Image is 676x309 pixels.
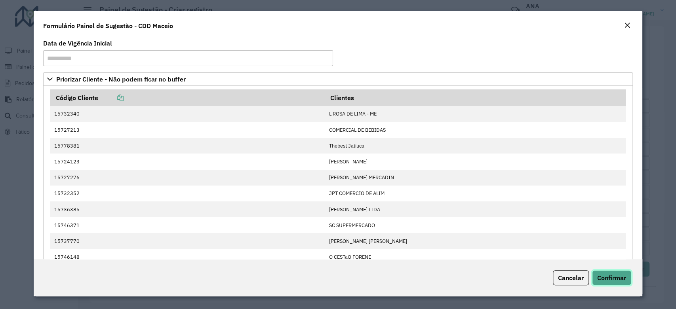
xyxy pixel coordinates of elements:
em: Fechar [624,22,630,28]
td: Thebest Jatiuca [325,138,626,154]
td: 15778381 [50,138,325,154]
button: Confirmar [592,270,631,285]
td: COMERCIAL DE BEBIDAS [325,122,626,138]
td: [PERSON_NAME] [325,154,626,169]
td: [PERSON_NAME] [PERSON_NAME] [325,233,626,249]
td: 15736385 [50,201,325,217]
td: SC SUPERMERCADO [325,217,626,233]
td: 15727276 [50,170,325,186]
td: 15727213 [50,122,325,138]
td: [PERSON_NAME] LTDA [325,201,626,217]
td: 15746148 [50,249,325,265]
td: 15746371 [50,217,325,233]
span: Cancelar [558,274,584,282]
label: Data de Vigência Inicial [43,38,112,48]
span: Confirmar [597,274,626,282]
a: Priorizar Cliente - Não podem ficar no buffer [43,72,632,86]
h4: Formulário Painel de Sugestão - CDD Maceio [43,21,173,30]
td: 15732352 [50,186,325,201]
td: O CESTaO FORENE [325,249,626,265]
th: Código Cliente [50,89,325,106]
td: JPT COMERCIO DE ALIM [325,186,626,201]
th: Clientes [325,89,626,106]
button: Cancelar [553,270,589,285]
button: Close [622,21,633,31]
a: Copiar [98,94,124,102]
td: L ROSA DE LIMA - ME [325,106,626,122]
td: 15737770 [50,233,325,249]
td: 15732340 [50,106,325,122]
td: [PERSON_NAME] MERCADIN [325,170,626,186]
td: 15724123 [50,154,325,169]
span: Priorizar Cliente - Não podem ficar no buffer [56,76,186,82]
